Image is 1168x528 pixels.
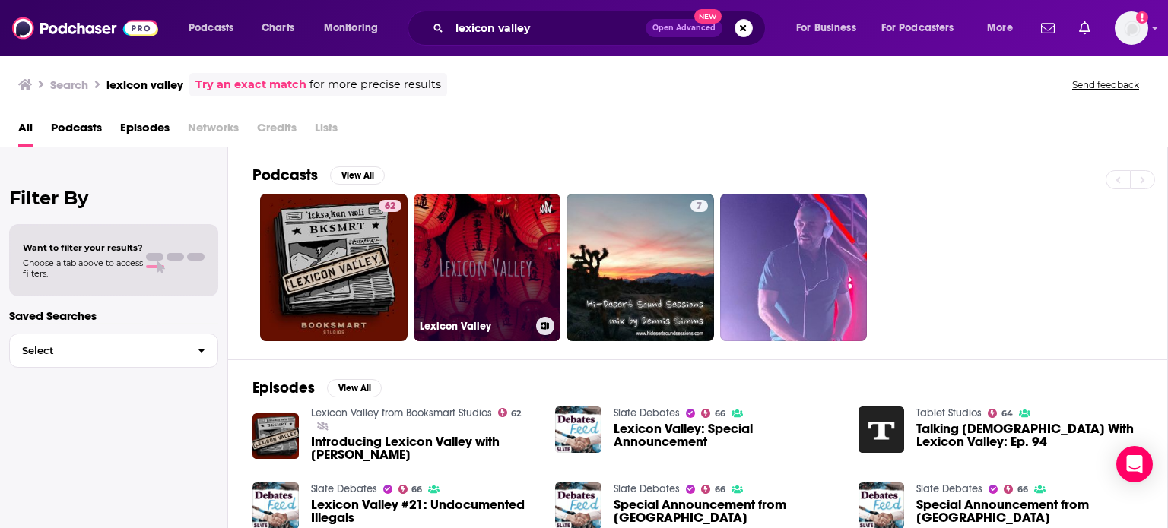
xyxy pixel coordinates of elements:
[9,334,218,368] button: Select
[1116,446,1153,482] div: Open Intercom Messenger
[1004,485,1028,494] a: 66
[252,166,318,185] h2: Podcasts
[555,406,601,453] img: Lexicon Valley: Special Announcement
[398,485,423,494] a: 66
[715,410,725,417] span: 66
[120,115,170,147] a: Episodes
[567,194,714,341] a: 7
[449,16,646,40] input: Search podcasts, credits, & more...
[1115,11,1148,45] button: Show profile menu
[189,17,233,39] span: Podcasts
[1035,15,1061,41] a: Show notifications dropdown
[10,346,186,356] span: Select
[916,422,1143,448] span: Talking [DEMOGRAPHIC_DATA] With Lexicon Valley: Ep. 94
[106,77,183,92] h3: lexicon valley
[311,435,538,461] span: Introducing Lexicon Valley with [PERSON_NAME]
[262,17,294,39] span: Charts
[916,498,1143,524] span: Special Announcement from [GEOGRAPHIC_DATA]
[311,498,538,524] a: Lexicon Valley #21: Undocumented Illegals
[987,17,1013,39] span: More
[916,422,1143,448] a: Talking Jewish With Lexicon Valley: Ep. 94
[916,498,1143,524] a: Special Announcement from Lexicon Valley
[252,378,315,397] h2: Episodes
[1001,410,1013,417] span: 64
[188,115,239,147] span: Networks
[614,498,840,524] span: Special Announcement from [GEOGRAPHIC_DATA]
[871,16,976,40] button: open menu
[23,258,143,279] span: Choose a tab above to access filters.
[988,409,1013,418] a: 64
[324,17,378,39] span: Monitoring
[252,413,299,460] img: Introducing Lexicon Valley with John McWhorter
[327,379,382,397] button: View All
[252,166,385,185] a: PodcastsView All
[18,115,33,147] a: All
[614,482,680,495] a: Slate Debates
[614,422,840,448] a: Lexicon Valley: Special Announcement
[1017,486,1028,493] span: 66
[690,200,708,212] a: 7
[1068,78,1144,91] button: Send feedback
[701,409,725,418] a: 66
[311,406,492,419] a: Lexicon Valley from Booksmart Studios
[976,16,1032,40] button: open menu
[916,406,982,419] a: Tablet Studios
[313,16,398,40] button: open menu
[652,24,716,32] span: Open Advanced
[260,194,408,341] a: 62
[614,498,840,524] a: Special Announcement from Lexicon Valley
[420,320,530,333] h3: Lexicon Valley
[411,486,422,493] span: 66
[1073,15,1097,41] a: Show notifications dropdown
[309,76,441,93] span: for more precise results
[178,16,253,40] button: open menu
[311,482,377,495] a: Slate Debates
[786,16,875,40] button: open menu
[614,406,680,419] a: Slate Debates
[385,199,395,214] span: 62
[881,17,954,39] span: For Podcasters
[1115,11,1148,45] span: Logged in as N0elleB7
[414,194,561,341] a: Lexicon Valley
[252,16,303,40] a: Charts
[511,410,521,417] span: 62
[715,486,725,493] span: 66
[1136,11,1148,24] svg: Add a profile image
[796,17,856,39] span: For Business
[195,76,306,93] a: Try an exact match
[257,115,297,147] span: Credits
[379,200,401,212] a: 62
[859,406,905,453] img: Talking Jewish With Lexicon Valley: Ep. 94
[311,435,538,461] a: Introducing Lexicon Valley with John McWhorter
[330,166,385,185] button: View All
[1115,11,1148,45] img: User Profile
[422,11,780,46] div: Search podcasts, credits, & more...
[50,77,88,92] h3: Search
[9,187,218,209] h2: Filter By
[12,14,158,43] img: Podchaser - Follow, Share and Rate Podcasts
[315,115,338,147] span: Lists
[252,378,382,397] a: EpisodesView All
[51,115,102,147] a: Podcasts
[9,308,218,323] p: Saved Searches
[916,482,982,495] a: Slate Debates
[694,9,722,24] span: New
[498,408,522,417] a: 62
[646,19,722,37] button: Open AdvancedNew
[697,199,702,214] span: 7
[701,485,725,494] a: 66
[23,242,143,253] span: Want to filter your results?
